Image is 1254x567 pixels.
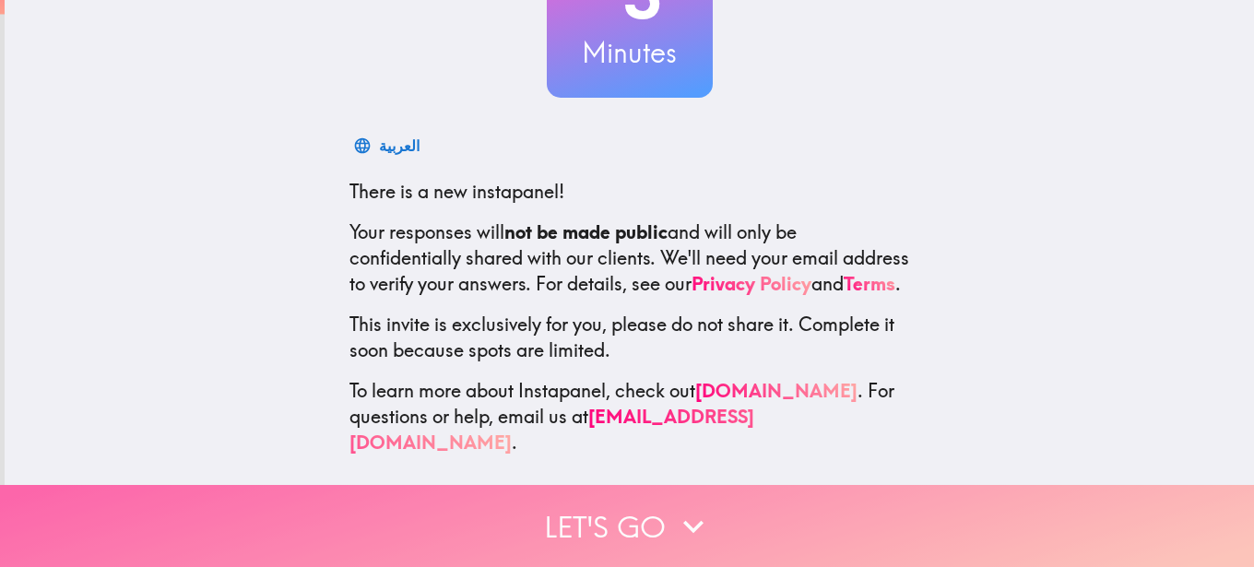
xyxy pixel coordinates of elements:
span: There is a new instapanel! [349,180,564,203]
a: [DOMAIN_NAME] [695,379,858,402]
p: To learn more about Instapanel, check out . For questions or help, email us at . [349,378,910,455]
h3: Minutes [547,33,713,72]
p: This invite is exclusively for you, please do not share it. Complete it soon because spots are li... [349,312,910,363]
b: not be made public [504,220,668,243]
a: [EMAIL_ADDRESS][DOMAIN_NAME] [349,405,754,454]
p: Your responses will and will only be confidentially shared with our clients. We'll need your emai... [349,219,910,297]
a: Terms [844,272,895,295]
div: العربية [379,133,420,159]
button: العربية [349,127,427,164]
a: Privacy Policy [692,272,811,295]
